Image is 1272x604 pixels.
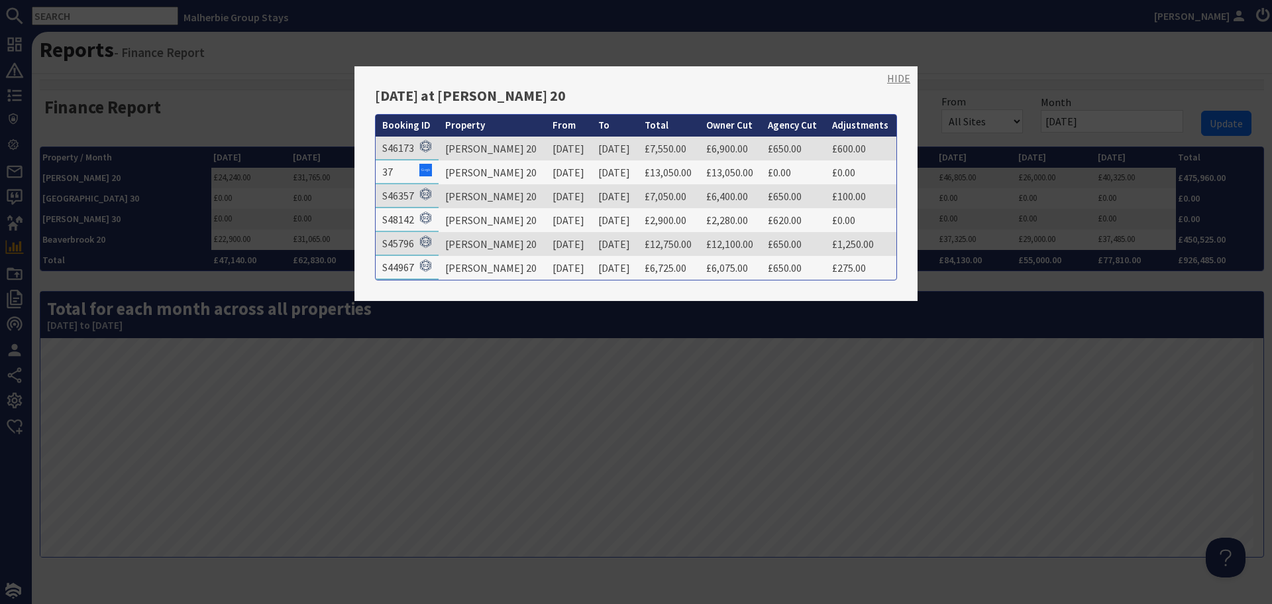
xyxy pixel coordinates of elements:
[706,261,748,274] a: £6,075.00
[645,190,686,203] a: £7,050.00
[419,211,432,224] img: Referer: Sleeps 12
[419,188,432,200] img: Referer: Sleeps 12
[768,190,802,203] a: £650.00
[768,166,791,179] a: £0.00
[445,213,537,227] a: [PERSON_NAME] 20
[598,261,630,274] a: [DATE]
[700,115,761,137] th: Owner Cut
[825,115,896,137] th: Adjustments
[638,115,700,137] th: Total
[439,115,546,137] th: Property
[887,70,910,86] a: HIDE
[598,142,630,155] a: [DATE]
[598,237,630,251] a: [DATE]
[382,213,414,226] a: S48142
[419,140,432,152] img: Referer: Sleeps 12
[553,213,584,227] a: [DATE]
[445,190,537,203] a: [PERSON_NAME] 20
[832,237,874,251] a: £1,250.00
[553,190,584,203] a: [DATE]
[553,142,584,155] a: [DATE]
[382,141,414,154] a: S46173
[768,261,802,274] a: £650.00
[645,166,692,179] a: £13,050.00
[546,115,592,137] th: From
[598,166,630,179] a: [DATE]
[445,142,537,155] a: [PERSON_NAME] 20
[706,166,753,179] a: £13,050.00
[706,237,753,251] a: £12,100.00
[419,235,432,248] img: Referer: Sleeps 12
[832,142,866,155] a: £600.00
[832,190,866,203] a: £100.00
[553,237,584,251] a: [DATE]
[706,213,748,227] a: £2,280.00
[761,115,825,137] th: Agency Cut
[376,115,439,137] th: Booking ID
[419,164,432,176] img: Referer: Google
[832,261,866,274] a: £275.00
[706,142,748,155] a: £6,900.00
[553,261,584,274] a: [DATE]
[592,115,638,137] th: To
[768,237,802,251] a: £650.00
[706,190,748,203] a: £6,400.00
[645,261,686,274] a: £6,725.00
[768,142,802,155] a: £650.00
[645,213,686,227] a: £2,900.00
[445,261,537,274] a: [PERSON_NAME] 20
[382,237,414,250] a: S45796
[598,213,630,227] a: [DATE]
[768,213,802,227] a: £620.00
[375,87,897,104] h3: [DATE] at [PERSON_NAME] 20
[832,213,855,227] a: £0.00
[553,166,584,179] a: [DATE]
[645,237,692,251] a: £12,750.00
[382,261,414,274] a: S44967
[382,165,393,178] a: 37
[445,166,537,179] a: [PERSON_NAME] 20
[598,190,630,203] a: [DATE]
[445,237,537,251] a: [PERSON_NAME] 20
[382,189,414,202] a: S46357
[645,142,686,155] a: £7,550.00
[832,166,855,179] a: £0.00
[419,259,432,272] img: Referer: Sleeps 12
